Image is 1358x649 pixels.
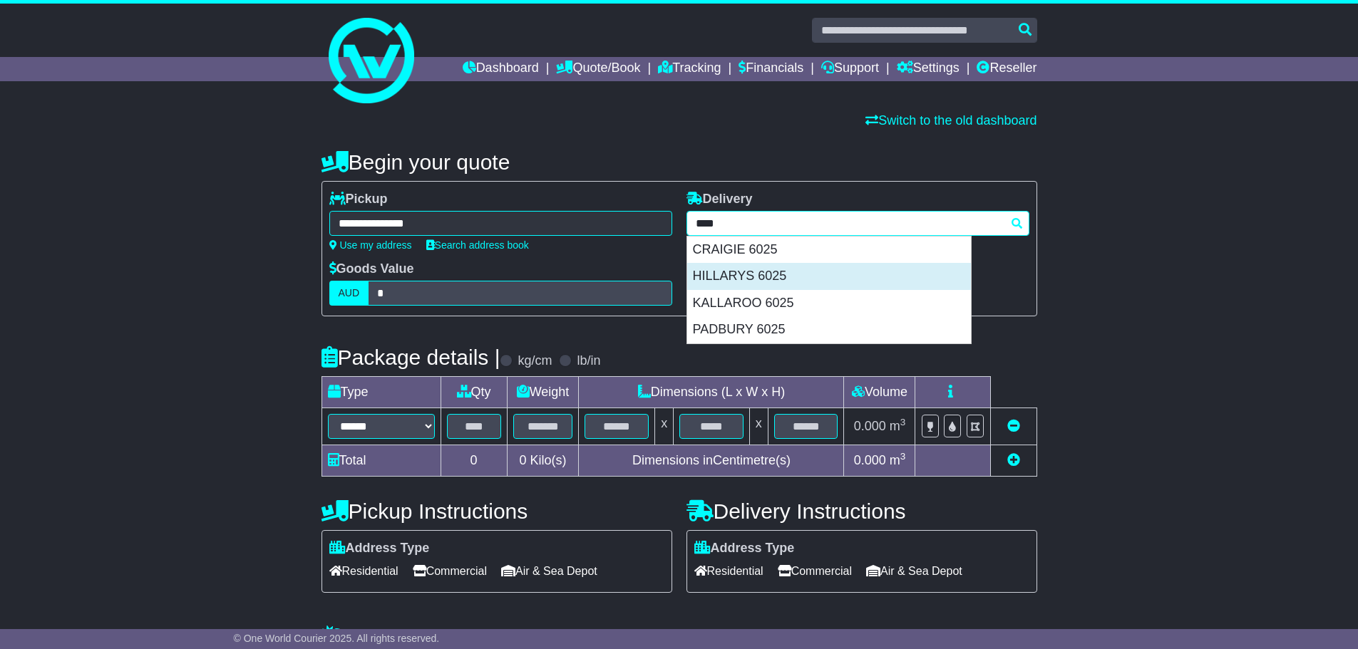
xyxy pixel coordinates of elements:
[686,499,1037,523] h4: Delivery Instructions
[854,419,886,433] span: 0.000
[890,419,906,433] span: m
[686,192,753,207] label: Delivery
[739,57,803,81] a: Financials
[658,57,721,81] a: Tracking
[655,408,674,445] td: x
[579,377,844,408] td: Dimensions (L x W x H)
[687,316,971,343] div: PADBURY 6025
[518,353,552,369] label: kg/cm
[900,451,906,462] sup: 3
[577,353,600,369] label: lb/in
[687,290,971,317] div: KALLAROO 6025
[844,377,915,408] td: Volume
[778,560,852,582] span: Commercial
[413,560,487,582] span: Commercial
[329,281,369,306] label: AUD
[686,211,1029,236] typeahead: Please provide city
[322,346,500,369] h4: Package details |
[329,541,430,556] label: Address Type
[507,445,579,477] td: Kilo(s)
[463,57,539,81] a: Dashboard
[866,560,962,582] span: Air & Sea Depot
[441,445,507,477] td: 0
[749,408,768,445] td: x
[556,57,640,81] a: Quote/Book
[519,453,526,467] span: 0
[329,239,412,251] a: Use my address
[329,192,388,207] label: Pickup
[501,560,597,582] span: Air & Sea Depot
[322,150,1037,174] h4: Begin your quote
[897,57,960,81] a: Settings
[1007,453,1020,467] a: Add new item
[322,625,1037,648] h4: Warranty & Insurance
[329,560,398,582] span: Residential
[1007,419,1020,433] a: Remove this item
[694,560,763,582] span: Residential
[329,261,414,277] label: Goods Value
[694,541,795,556] label: Address Type
[890,453,906,467] span: m
[579,445,844,477] td: Dimensions in Centimetre(s)
[854,453,886,467] span: 0.000
[977,57,1036,81] a: Reseller
[821,57,879,81] a: Support
[687,237,971,264] div: CRAIGIE 6025
[687,263,971,290] div: HILLARYS 6025
[900,417,906,427] sup: 3
[234,633,440,644] span: © One World Courier 2025. All rights reserved.
[507,377,579,408] td: Weight
[865,113,1036,128] a: Switch to the old dashboard
[322,445,441,477] td: Total
[322,499,672,523] h4: Pickup Instructions
[426,239,529,251] a: Search address book
[441,377,507,408] td: Qty
[322,377,441,408] td: Type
